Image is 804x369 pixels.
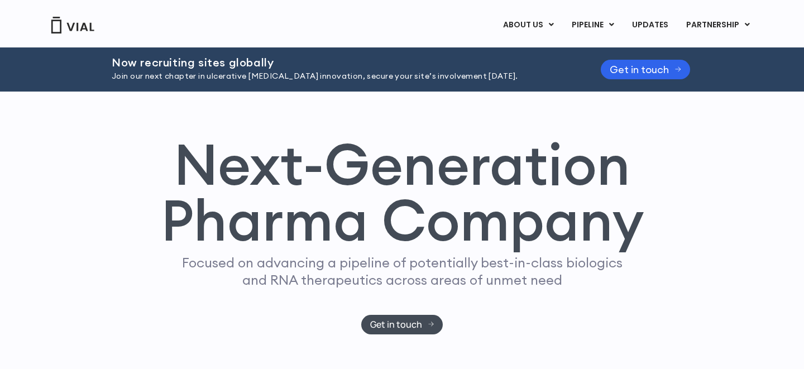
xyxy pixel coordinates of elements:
p: Focused on advancing a pipeline of potentially best-in-class biologics and RNA therapeutics acros... [177,254,627,289]
a: PIPELINEMenu Toggle [563,16,623,35]
a: UPDATES [623,16,677,35]
h1: Next-Generation Pharma Company [160,136,644,249]
img: Vial Logo [50,17,95,33]
a: PARTNERSHIPMenu Toggle [677,16,759,35]
h2: Now recruiting sites globally [112,56,573,69]
span: Get in touch [370,320,422,329]
span: Get in touch [610,65,669,74]
a: Get in touch [361,315,443,334]
p: Join our next chapter in ulcerative [MEDICAL_DATA] innovation, secure your site’s involvement [DA... [112,70,573,83]
a: ABOUT USMenu Toggle [494,16,562,35]
a: Get in touch [601,60,690,79]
